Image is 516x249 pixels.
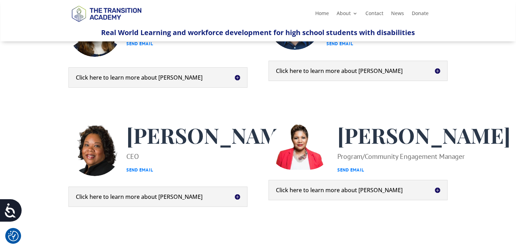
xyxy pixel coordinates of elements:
[337,121,510,149] span: [PERSON_NAME]
[8,231,19,241] button: Cookie Settings
[412,11,429,19] a: Donate
[326,41,353,47] a: Send Email
[76,75,240,80] h5: Click here to learn more about [PERSON_NAME]
[126,41,153,47] a: Send Email
[337,167,364,173] a: Send Email
[391,11,404,19] a: News
[276,187,440,193] h5: Click here to learn more about [PERSON_NAME]
[68,1,144,26] img: TTA Brand_TTA Primary Logo_Horizontal_Light BG
[126,167,153,173] a: Send Email
[68,21,144,27] a: Logo-Noticias
[365,11,383,19] a: Contact
[276,68,440,74] h5: Click here to learn more about [PERSON_NAME]
[315,11,329,19] a: Home
[337,150,510,183] p: Program/Community Engagement Manager
[76,194,240,200] h5: Click here to learn more about [PERSON_NAME]
[337,11,358,19] a: About
[101,28,415,37] span: Real World Learning and workforce development for high school students with disabilities
[126,150,299,176] div: CEO
[8,231,19,241] img: Revisit consent button
[126,121,299,149] span: [PERSON_NAME]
